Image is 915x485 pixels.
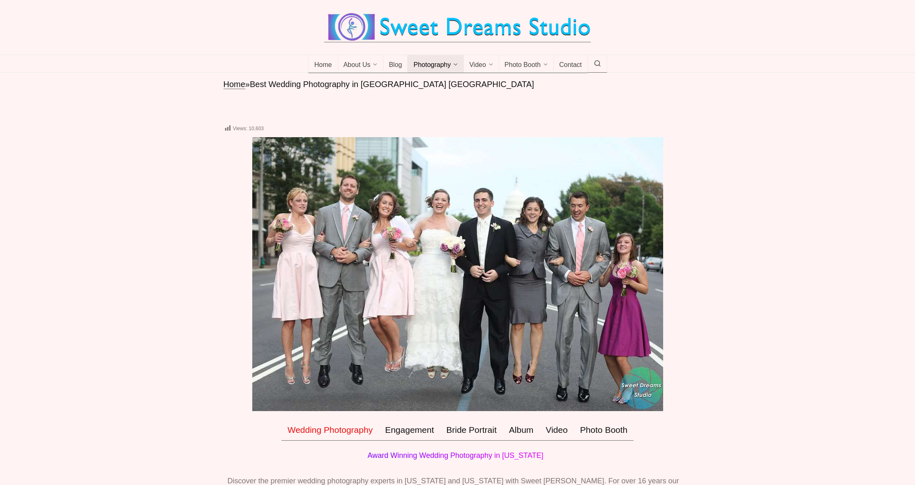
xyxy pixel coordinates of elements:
[463,55,499,73] a: Video
[368,451,544,460] span: Award Winning Wedding Photography in [US_STATE]
[314,61,332,69] span: Home
[224,80,245,89] a: Home
[338,55,384,73] a: About Us
[413,61,451,69] span: Photography
[505,61,541,69] span: Photo Booth
[308,55,338,73] a: Home
[343,61,371,69] span: About Us
[233,126,247,131] span: Views:
[250,80,534,89] span: Best Wedding Photography in [GEOGRAPHIC_DATA] [GEOGRAPHIC_DATA]
[553,55,588,73] a: Contact
[249,126,264,131] span: 10,603
[503,419,540,441] a: Album
[408,55,464,73] a: Photography
[224,79,692,90] nav: breadcrumbs
[469,61,486,69] span: Video
[559,61,582,69] span: Contact
[324,12,591,42] img: Best Wedding Event Photography Photo Booth Videography NJ NY
[574,419,634,441] a: Photo Booth
[539,419,574,441] a: Video
[383,55,408,73] a: Blog
[389,61,402,69] span: Blog
[379,419,440,441] a: Engagement
[440,419,503,441] a: Bride Portrait
[245,80,250,89] span: »
[499,55,554,73] a: Photo Booth
[281,419,379,441] a: Wedding Photography
[252,137,663,411] img: Wedding Photography bridal party Nj Sweet Dreams Studio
